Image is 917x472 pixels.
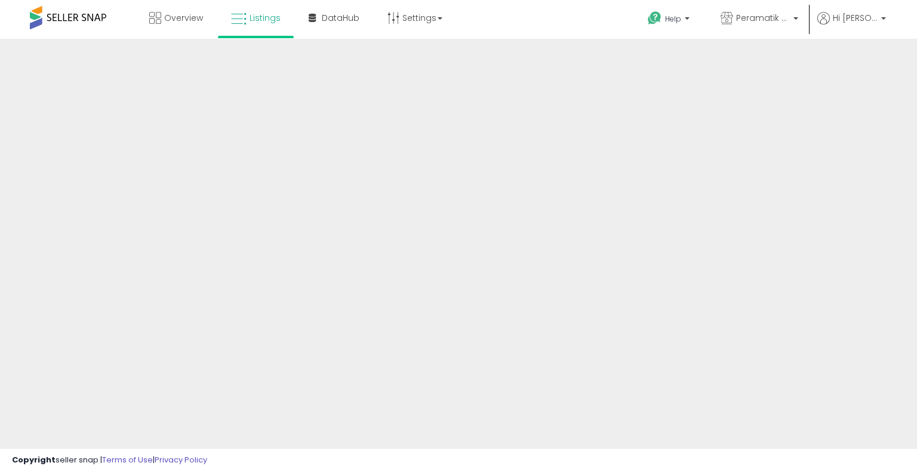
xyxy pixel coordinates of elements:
[12,455,207,466] div: seller snap | |
[164,12,203,24] span: Overview
[155,454,207,465] a: Privacy Policy
[736,12,790,24] span: Peramatik Goods Ltd CA
[102,454,153,465] a: Terms of Use
[322,12,359,24] span: DataHub
[12,454,56,465] strong: Copyright
[647,11,662,26] i: Get Help
[833,12,878,24] span: Hi [PERSON_NAME]
[817,12,886,39] a: Hi [PERSON_NAME]
[250,12,281,24] span: Listings
[638,2,701,39] a: Help
[665,14,681,24] span: Help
